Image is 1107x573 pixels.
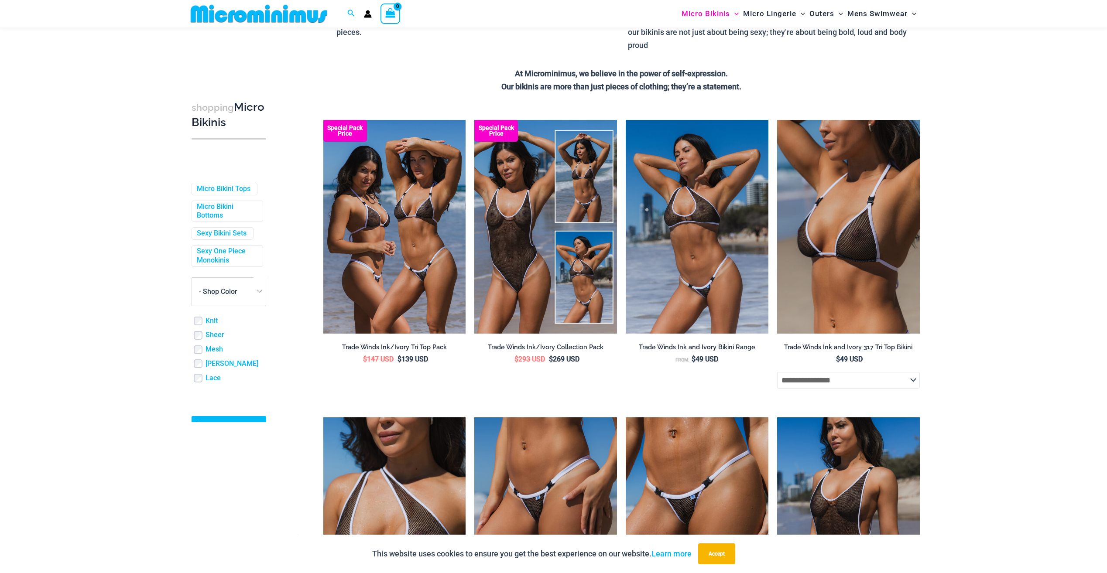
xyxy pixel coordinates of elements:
img: Tradewinds Ink and Ivory 317 Tri Top 01 [777,120,920,334]
a: Tradewinds Ink and Ivory 317 Tri Top 01Tradewinds Ink and Ivory 317 Tri Top 453 Micro 06Tradewind... [777,120,920,334]
span: From: [675,357,689,363]
a: Collection Pack Collection Pack b (1)Collection Pack b (1) [474,120,617,334]
a: Tradewinds Ink and Ivory 384 Halter 453 Micro 02Tradewinds Ink and Ivory 384 Halter 453 Micro 01T... [626,120,768,334]
strong: At Microminimus, we believe in the power of self-expression. [515,69,728,78]
strong: Our bikinis are more than just pieces of clothing; they’re a statement. [501,82,741,91]
span: - Shop Color [192,277,266,306]
a: Trade Winds Ink/Ivory Tri Top Pack [323,343,466,355]
h2: Trade Winds Ink/Ivory Collection Pack [474,343,617,351]
h2: Trade Winds Ink and Ivory Bikini Range [626,343,768,351]
a: Micro LingerieMenu ToggleMenu Toggle [741,3,807,25]
a: Micro Bikini Bottoms [197,202,256,221]
bdi: 293 USD [514,355,545,363]
a: Trade Winds Ink/Ivory Collection Pack [474,343,617,355]
a: Micro BikinisMenu ToggleMenu Toggle [679,3,741,25]
bdi: 269 USD [549,355,579,363]
span: Outers [809,3,834,25]
nav: Site Navigation [678,1,920,26]
img: MM SHOP LOGO FLAT [187,4,331,24]
bdi: 139 USD [398,355,428,363]
a: Sexy One Piece Monokinis [197,247,256,265]
img: Top Bum Pack [323,120,466,334]
span: $ [549,355,553,363]
a: OutersMenu ToggleMenu Toggle [807,3,845,25]
a: Micro Bikini Tops [197,184,250,194]
a: [DEMOGRAPHIC_DATA] Sizing Guide [192,416,266,448]
h2: Trade Winds Ink and Ivory 317 Tri Top Bikini [777,343,920,351]
span: shopping [192,102,234,113]
a: Sexy Bikini Sets [197,229,247,238]
a: Mens SwimwearMenu ToggleMenu Toggle [845,3,919,25]
a: Account icon link [364,10,372,18]
a: [PERSON_NAME] [206,359,258,368]
h3: Micro Bikinis [192,100,266,130]
span: $ [836,355,840,363]
a: View Shopping Cart, empty [380,3,401,24]
a: Lace [206,374,221,383]
a: Sheer [206,331,224,340]
b: Special Pack Price [323,125,367,136]
span: Menu Toggle [730,3,739,25]
a: Trade Winds Ink and Ivory Bikini Range [626,343,768,355]
span: $ [514,355,518,363]
span: $ [692,355,696,363]
span: Mens Swimwear [847,3,908,25]
span: Menu Toggle [796,3,805,25]
bdi: 147 USD [363,355,394,363]
img: Collection Pack [474,120,617,334]
a: Top Bum Pack Top Bum Pack bTop Bum Pack b [323,120,466,334]
a: Learn more [651,549,692,558]
a: Mesh [206,345,223,354]
a: Knit [206,317,218,326]
p: This website uses cookies to ensure you get the best experience on our website. [372,547,692,560]
span: Menu Toggle [834,3,843,25]
span: - Shop Color [199,287,237,296]
bdi: 49 USD [836,355,863,363]
a: Trade Winds Ink and Ivory 317 Tri Top Bikini [777,343,920,355]
span: Micro Bikinis [682,3,730,25]
a: Search icon link [347,8,355,19]
h2: Trade Winds Ink/Ivory Tri Top Pack [323,343,466,351]
span: Menu Toggle [908,3,916,25]
bdi: 49 USD [692,355,718,363]
button: Accept [698,543,735,564]
b: Special Pack Price [474,125,518,136]
img: Tradewinds Ink and Ivory 384 Halter 453 Micro 02 [626,120,768,334]
span: $ [363,355,367,363]
span: $ [398,355,401,363]
span: Micro Lingerie [743,3,796,25]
